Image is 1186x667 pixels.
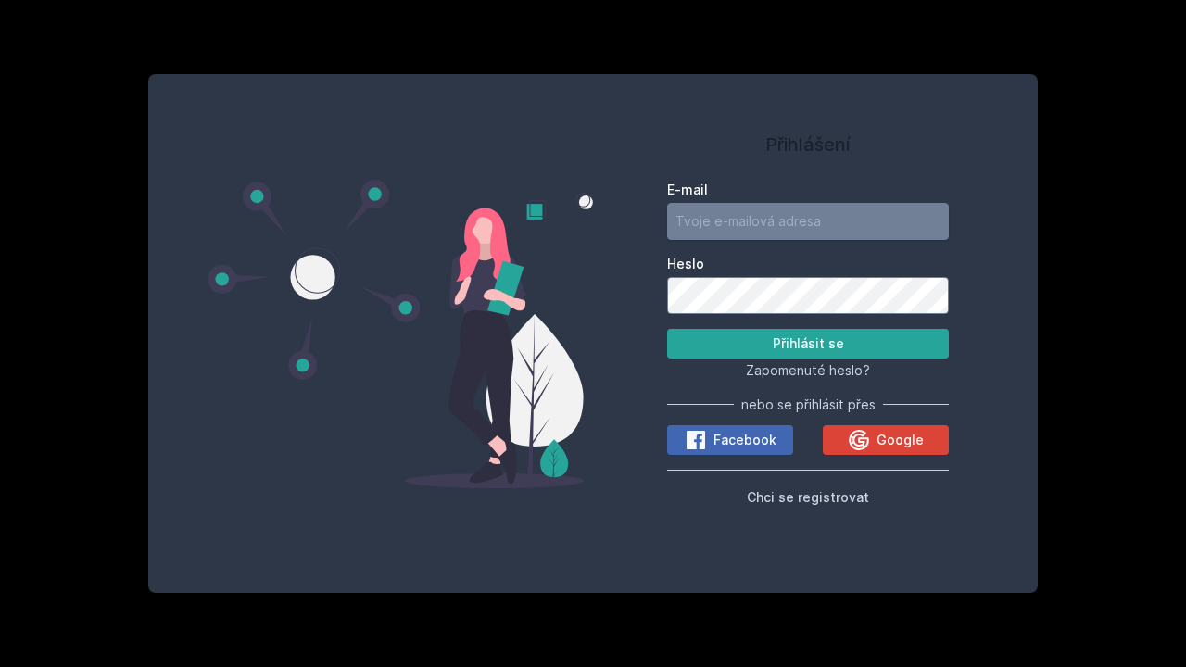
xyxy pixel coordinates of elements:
label: E-mail [667,181,949,199]
button: Chci se registrovat [747,485,869,508]
span: Google [877,431,924,449]
input: Tvoje e-mailová adresa [667,203,949,240]
span: Zapomenuté heslo? [746,362,870,378]
label: Heslo [667,255,949,273]
span: Facebook [713,431,776,449]
h1: Přihlášení [667,131,949,158]
span: Chci se registrovat [747,489,869,505]
button: Přihlásit se [667,329,949,359]
span: nebo se přihlásit přes [741,396,876,414]
button: Facebook [667,425,793,455]
button: Google [823,425,949,455]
